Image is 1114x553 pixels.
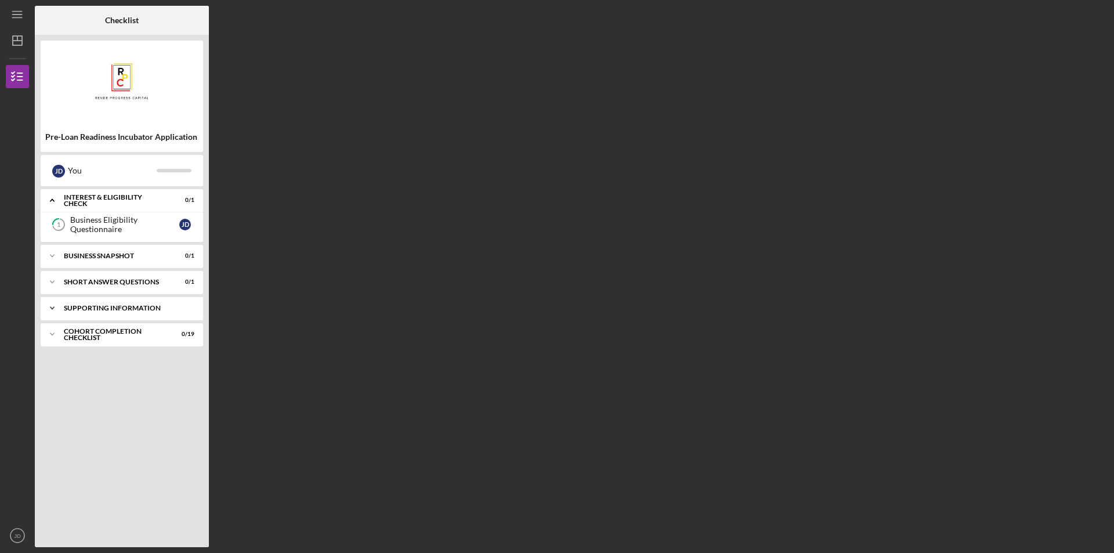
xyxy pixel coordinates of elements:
[41,46,203,116] img: Product logo
[14,533,21,539] text: JD
[64,194,165,207] div: Interest & Eligibility Check
[57,221,60,229] tspan: 1
[173,197,194,204] div: 0 / 1
[70,215,179,234] div: Business Eligibility Questionnaire
[64,279,165,285] div: Short Answer Questions
[6,524,29,547] button: JD
[52,165,65,178] div: J D
[179,219,191,230] div: J D
[105,16,139,25] b: Checklist
[64,305,189,312] div: Supporting Information
[64,252,165,259] div: Business Snapshot
[45,132,198,142] div: Pre-Loan Readiness Incubator Application
[173,331,194,338] div: 0 / 19
[46,213,197,236] a: 1Business Eligibility QuestionnaireJD
[173,252,194,259] div: 0 / 1
[64,328,165,341] div: Cohort Completion Checklist
[173,279,194,285] div: 0 / 1
[68,161,157,180] div: You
